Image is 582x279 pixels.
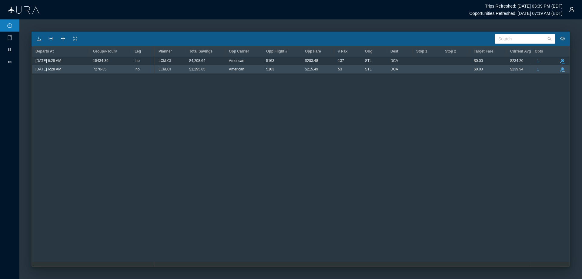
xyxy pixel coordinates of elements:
[305,49,321,53] span: Opp Fare
[416,49,427,53] span: Stop 1
[485,4,563,9] h6: Trips Refreshed: [DATE] 03:39 PM (EDT)
[547,37,552,41] i: icon: search
[93,49,117,53] span: Group#-Tour#
[35,57,61,65] span: [DATE] 6:28 AM
[445,49,456,53] span: Stop 2
[338,57,344,65] span: 137
[390,65,398,73] span: DCA
[534,57,542,65] button: 1
[70,34,80,44] button: icon: fullscreen
[229,49,249,53] span: Opp Carrier
[305,57,318,65] span: $203.48
[58,34,68,44] button: icon: drag
[266,49,287,53] span: Opp Flight #
[34,34,44,44] button: icon: download
[8,6,39,14] img: Aura Logo
[93,65,106,73] span: 7278-35
[469,11,563,16] h6: Opportunities Refreshed: [DATE] 07:19 AM (EDT)
[266,65,274,73] span: 5163
[135,65,140,73] span: Inb
[338,49,347,53] span: # Pax
[7,23,12,28] i: icon: dashboard
[390,49,398,53] span: Dest
[35,49,54,53] span: Departs At
[159,57,171,65] span: LCI/LCI
[229,65,244,73] span: American
[338,65,342,73] span: 53
[135,49,141,53] span: Leg
[159,49,172,53] span: Planner
[535,49,543,53] span: Opts
[537,65,539,73] span: 1
[266,57,274,65] span: 5163
[390,57,398,65] span: DCA
[35,65,61,73] span: [DATE] 6:28 AM
[558,34,567,44] button: icon: eye
[189,65,205,73] span: $1,295.85
[537,57,539,65] span: 1
[474,65,483,73] span: $0.00
[510,65,523,73] span: $239.94
[305,65,318,73] span: $215.49
[7,60,12,64] i: icon: fast-forward
[474,57,483,65] span: $0.00
[93,57,109,65] span: 15434-39
[135,57,140,65] span: Inb
[365,65,372,73] span: STL
[229,57,244,65] span: American
[159,65,171,73] span: LCI/LCI
[534,65,542,73] button: 1
[474,49,493,53] span: Target Fare
[46,34,56,44] button: icon: column-width
[365,49,373,53] span: Orig
[365,57,372,65] span: STL
[510,57,523,65] span: $234.20
[189,49,212,53] span: Total Savings
[566,3,578,15] button: icon: user
[7,35,12,40] i: icon: book
[510,49,540,53] span: Current Avg Fare
[189,57,205,65] span: $4,208.64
